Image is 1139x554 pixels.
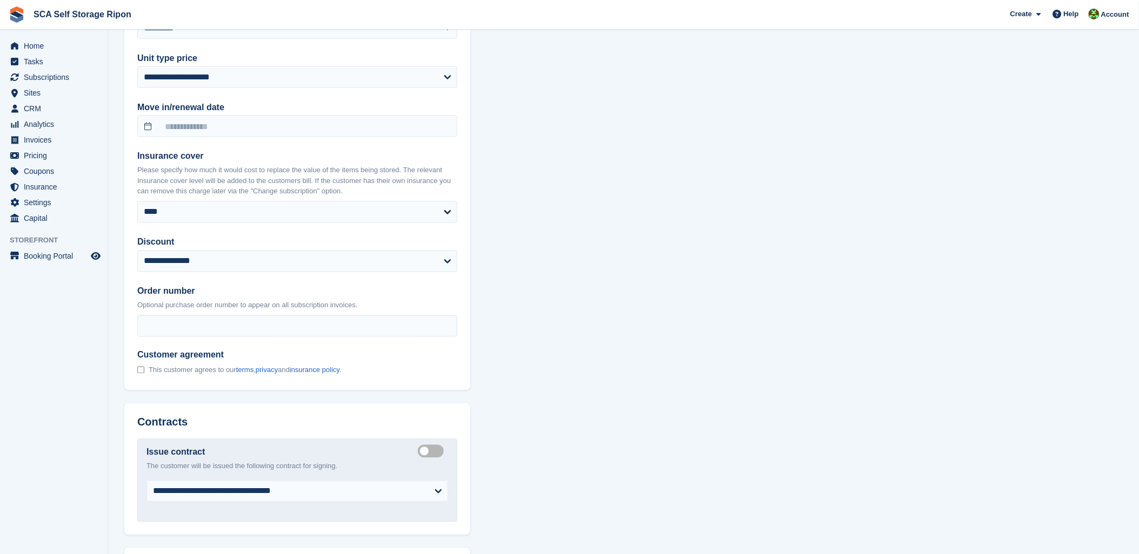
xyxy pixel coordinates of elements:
span: Help [1064,9,1079,19]
img: stora-icon-8386f47178a22dfd0bd8f6a31ec36ba5ce8667c1dd55bd0f319d3a0aa187defe.svg [9,6,25,23]
span: Sites [24,85,89,100]
label: Unit type price [137,52,457,65]
a: menu [5,38,102,53]
p: The customer will be issued the following contract for signing. [146,461,448,472]
span: Booking Portal [24,248,89,264]
span: Subscriptions [24,70,89,85]
span: Create [1010,9,1032,19]
span: CRM [24,101,89,116]
span: Storefront [10,235,108,246]
span: Capital [24,211,89,226]
label: Move in/renewal date [137,101,457,114]
a: Preview store [89,249,102,262]
a: menu [5,85,102,100]
a: menu [5,248,102,264]
label: Order number [137,285,457,298]
input: Customer agreement This customer agrees to ourterms,privacyandinsurance policy. [137,367,144,374]
span: Home [24,38,89,53]
label: Insurance cover [137,150,457,163]
a: menu [5,117,102,132]
a: insurance policy [290,366,339,374]
span: Coupons [24,164,89,179]
a: menu [5,164,102,179]
span: Settings [24,195,89,210]
a: menu [5,132,102,147]
a: privacy [256,366,278,374]
span: Analytics [24,117,89,132]
p: Please specify how much it would cost to replace the value of the items being stored. The relevan... [137,165,457,197]
span: Account [1101,9,1129,20]
span: Customer agreement [137,350,342,361]
img: Kelly Neesham [1089,9,1100,19]
p: Optional purchase order number to appear on all subscription invoices. [137,300,457,311]
a: menu [5,148,102,163]
a: menu [5,211,102,226]
a: menu [5,179,102,194]
a: menu [5,54,102,69]
label: Issue contract [146,446,205,459]
h2: Contracts [137,416,457,429]
a: menu [5,101,102,116]
span: Tasks [24,54,89,69]
a: SCA Self Storage Ripon [29,5,136,23]
span: Insurance [24,179,89,194]
label: Create integrated contract [418,450,448,452]
span: Pricing [24,148,89,163]
a: menu [5,70,102,85]
a: menu [5,195,102,210]
label: Discount [137,236,457,249]
span: This customer agrees to our , and . [149,366,342,375]
a: terms [236,366,254,374]
span: Invoices [24,132,89,147]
